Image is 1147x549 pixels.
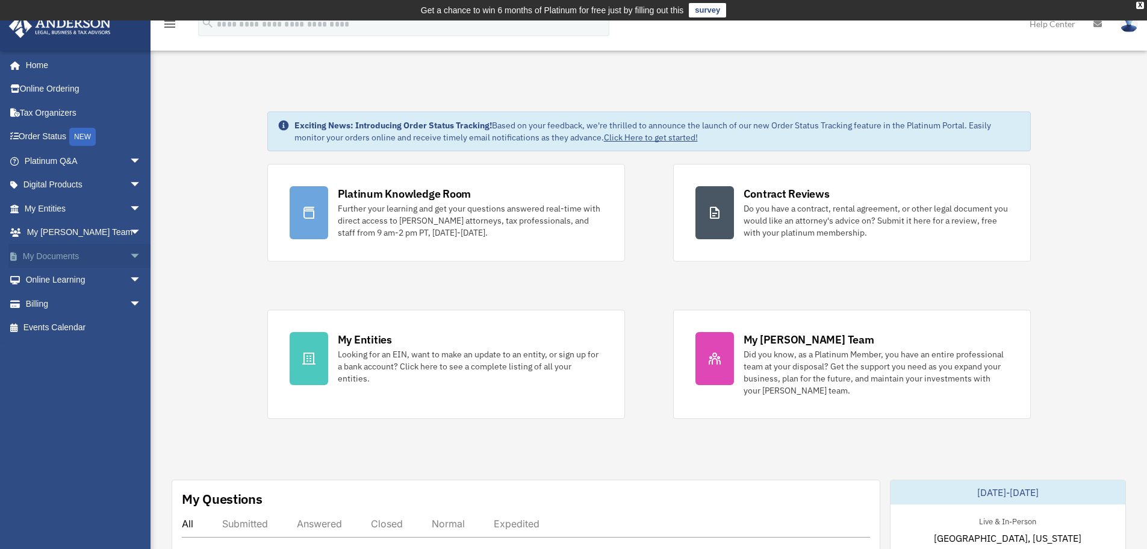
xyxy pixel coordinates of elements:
[294,120,492,131] strong: Exciting News: Introducing Order Status Tracking!
[69,128,96,146] div: NEW
[338,186,471,201] div: Platinum Knowledge Room
[744,186,830,201] div: Contract Reviews
[129,268,154,293] span: arrow_drop_down
[744,202,1009,239] div: Do you have a contract, rental agreement, or other legal document you would like an attorney's ad...
[891,480,1125,504] div: [DATE]-[DATE]
[432,518,465,530] div: Normal
[338,348,603,384] div: Looking for an EIN, want to make an update to an entity, or sign up for a bank account? Click her...
[673,310,1031,419] a: My [PERSON_NAME] Team Did you know, as a Platinum Member, you have an entire professional team at...
[8,268,160,292] a: Online Learningarrow_drop_down
[129,173,154,198] span: arrow_drop_down
[421,3,684,17] div: Get a chance to win 6 months of Platinum for free just by filling out this
[1136,2,1144,9] div: close
[294,119,1021,143] div: Based on your feedback, we're thrilled to announce the launch of our new Order Status Tracking fe...
[182,518,193,530] div: All
[297,518,342,530] div: Answered
[222,518,268,530] div: Submitted
[8,125,160,149] a: Order StatusNEW
[689,3,726,17] a: survey
[371,518,403,530] div: Closed
[182,490,263,508] div: My Questions
[744,332,874,347] div: My [PERSON_NAME] Team
[673,164,1031,262] a: Contract Reviews Do you have a contract, rental agreement, or other legal document you would like...
[934,531,1081,545] span: [GEOGRAPHIC_DATA], [US_STATE]
[129,292,154,316] span: arrow_drop_down
[969,514,1046,527] div: Live & In-Person
[604,132,698,143] a: Click Here to get started!
[1120,15,1138,33] img: User Pic
[129,244,154,269] span: arrow_drop_down
[129,149,154,174] span: arrow_drop_down
[267,164,625,262] a: Platinum Knowledge Room Further your learning and get your questions answered real-time with dire...
[338,332,392,347] div: My Entities
[8,173,160,197] a: Digital Productsarrow_drop_down
[163,21,177,31] a: menu
[8,53,154,77] a: Home
[5,14,114,38] img: Anderson Advisors Platinum Portal
[8,77,160,101] a: Online Ordering
[494,518,539,530] div: Expedited
[129,196,154,221] span: arrow_drop_down
[8,196,160,221] a: My Entitiesarrow_drop_down
[8,149,160,173] a: Platinum Q&Aarrow_drop_down
[8,101,160,125] a: Tax Organizers
[201,16,214,30] i: search
[744,348,1009,397] div: Did you know, as a Platinum Member, you have an entire professional team at your disposal? Get th...
[8,292,160,316] a: Billingarrow_drop_down
[338,202,603,239] div: Further your learning and get your questions answered real-time with direct access to [PERSON_NAM...
[8,316,160,340] a: Events Calendar
[8,244,160,268] a: My Documentsarrow_drop_down
[267,310,625,419] a: My Entities Looking for an EIN, want to make an update to an entity, or sign up for a bank accoun...
[163,17,177,31] i: menu
[8,221,160,245] a: My [PERSON_NAME] Teamarrow_drop_down
[129,221,154,245] span: arrow_drop_down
